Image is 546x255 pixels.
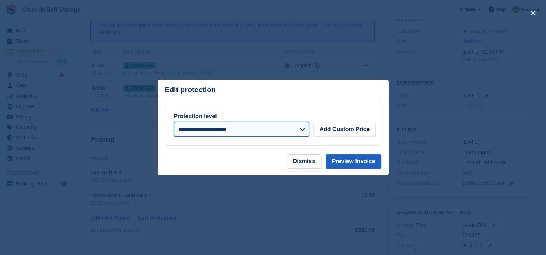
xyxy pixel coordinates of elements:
[165,86,216,94] p: Edit protection
[313,122,376,137] button: Add Custom Price
[174,113,217,119] label: Protection level
[527,7,539,19] button: close
[326,154,381,169] button: Preview Invoice
[287,154,321,169] button: Dismiss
